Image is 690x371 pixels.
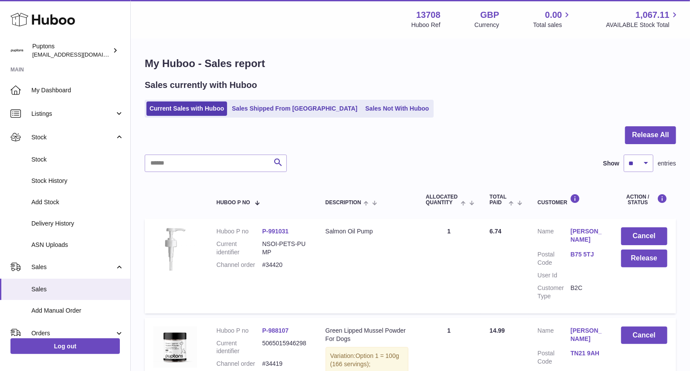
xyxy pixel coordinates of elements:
span: 1,067.11 [636,9,670,21]
dt: User Id [537,271,571,280]
h2: Sales currently with Huboo [145,79,257,91]
dt: Huboo P no [217,327,262,335]
span: 0.00 [545,9,562,21]
img: hello@puptons.com [10,44,24,57]
a: Sales Shipped From [GEOGRAPHIC_DATA] [229,101,360,116]
span: 6.74 [489,228,501,235]
span: ASN Uploads [31,241,124,249]
span: 14.99 [489,327,505,334]
div: Puptons [32,42,111,59]
a: [PERSON_NAME] [571,327,604,343]
dt: Huboo P no [217,227,262,236]
img: 1718005438.jpg [153,227,197,271]
label: Show [603,159,619,168]
button: Release All [625,126,676,144]
button: Cancel [621,227,667,245]
dt: Current identifier [217,339,262,356]
dt: Customer Type [537,284,571,300]
span: entries [658,159,676,168]
dd: B2C [571,284,604,300]
span: Add Stock [31,198,124,206]
span: Huboo P no [217,200,250,206]
img: TotalPetsGreenLippedMussel_29e81c7e-463f-4615-aef1-c6734e97805b.jpg [153,327,197,368]
dt: Name [537,227,571,246]
span: Orders [31,329,115,337]
dd: NSOI-PETS-PUMP [262,240,308,256]
div: Salmon Oil Pump [326,227,409,236]
span: Total paid [489,194,506,206]
a: 0.00 Total sales [533,9,572,29]
td: 1 [417,219,481,313]
a: Log out [10,338,120,354]
div: Action / Status [621,194,667,206]
span: Stock [31,133,115,142]
span: [EMAIL_ADDRESS][DOMAIN_NAME] [32,51,128,58]
dt: Channel order [217,360,262,368]
dt: Postal Code [537,349,571,366]
span: Option 1 = 100g (166 servings); [330,352,399,368]
span: My Dashboard [31,86,124,94]
span: Sales [31,263,115,271]
dt: Name [537,327,571,345]
dt: Current identifier [217,240,262,256]
dd: 5065015946298 [262,339,308,356]
span: AVAILABLE Stock Total [606,21,680,29]
div: Green Lipped Mussel Powder For Dogs [326,327,409,343]
h1: My Huboo - Sales report [145,57,676,71]
a: P-991031 [262,228,289,235]
strong: GBP [480,9,499,21]
dd: #34419 [262,360,308,368]
div: Currency [475,21,500,29]
dd: #34420 [262,261,308,269]
span: Description [326,200,361,206]
dt: Channel order [217,261,262,269]
span: Delivery History [31,219,124,228]
button: Cancel [621,327,667,344]
span: Stock History [31,177,124,185]
a: TN21 9AH [571,349,604,358]
button: Release [621,250,667,267]
div: Huboo Ref [411,21,441,29]
a: Current Sales with Huboo [146,101,227,116]
div: Customer [537,194,603,206]
a: B75 5TJ [571,250,604,259]
span: Total sales [533,21,572,29]
span: Listings [31,110,115,118]
a: 1,067.11 AVAILABLE Stock Total [606,9,680,29]
span: Sales [31,285,124,293]
span: Add Manual Order [31,307,124,315]
span: Stock [31,155,124,164]
a: [PERSON_NAME] [571,227,604,244]
a: P-988107 [262,327,289,334]
a: Sales Not With Huboo [362,101,432,116]
strong: 13708 [416,9,441,21]
dt: Postal Code [537,250,571,267]
span: ALLOCATED Quantity [426,194,459,206]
